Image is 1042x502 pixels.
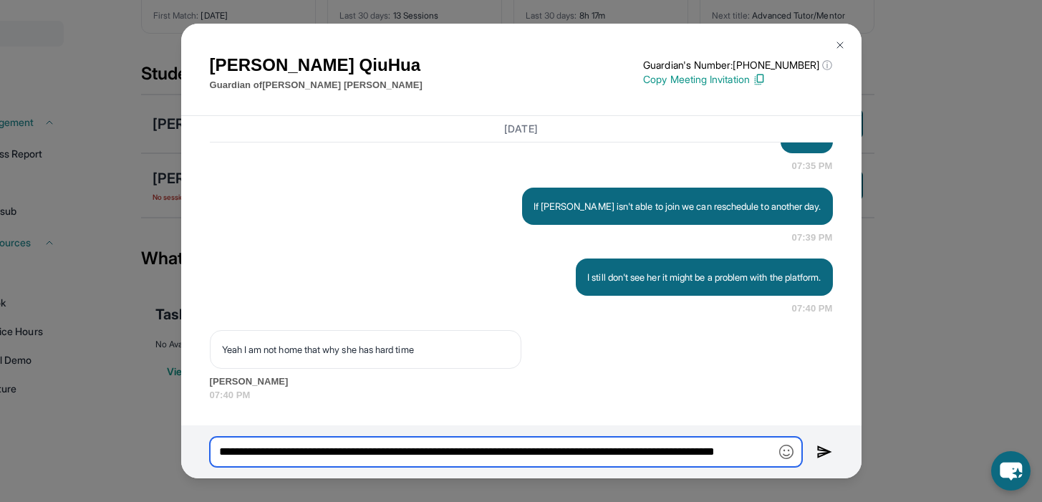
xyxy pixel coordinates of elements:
img: Close Icon [834,39,846,51]
span: [PERSON_NAME] [210,375,833,389]
p: If [PERSON_NAME] isn't able to join we can reschedule to another day. [534,199,821,213]
p: Copy Meeting Invitation [643,72,832,87]
span: 07:40 PM [792,301,833,316]
span: 07:39 PM [792,231,833,245]
span: ⓘ [822,58,832,72]
button: chat-button [991,451,1031,491]
p: I still don't see her it might be a problem with the platform. [587,270,821,284]
span: 07:40 PM [210,388,833,402]
h3: [DATE] [210,122,833,136]
h1: [PERSON_NAME] QiuHua [210,52,423,78]
img: Send icon [816,443,833,460]
p: Yeah I am not home that why she has hard time [222,342,509,357]
p: Guardian of [PERSON_NAME] [PERSON_NAME] [210,78,423,92]
img: Copy Icon [753,73,766,86]
p: Guardian's Number: [PHONE_NUMBER] [643,58,832,72]
img: Emoji [779,445,793,459]
span: 07:35 PM [792,159,833,173]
